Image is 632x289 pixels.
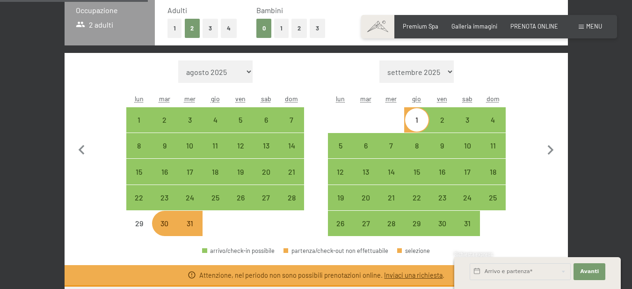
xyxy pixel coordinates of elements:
[126,159,152,184] div: Mon Dec 15 2025
[203,185,228,210] div: arrivo/check-in possibile
[127,220,151,243] div: 29
[329,142,352,165] div: 5
[203,133,228,158] div: Thu Dec 11 2025
[203,185,228,210] div: Thu Dec 25 2025
[378,211,404,236] div: Wed Jan 28 2026
[429,107,455,133] div: Fri Jan 02 2026
[328,159,353,184] div: arrivo/check-in possibile
[329,194,352,217] div: 19
[430,142,454,165] div: 9
[126,211,152,236] div: Mon Dec 29 2025
[254,107,279,133] div: arrivo/check-in possibile
[203,107,228,133] div: Thu Dec 04 2025
[283,248,388,254] div: partenza/check-out non effettuabile
[404,159,429,184] div: Thu Jan 15 2026
[378,185,404,210] div: arrivo/check-in possibile
[455,211,480,236] div: Sat Jan 31 2026
[152,159,177,184] div: Tue Dec 16 2025
[254,168,278,192] div: 20
[354,168,378,192] div: 13
[404,107,429,133] div: arrivo/check-in possibile
[279,185,304,210] div: Sun Dec 28 2025
[455,185,480,210] div: Sat Jan 24 2026
[177,159,203,184] div: Wed Dec 17 2025
[126,185,152,210] div: Mon Dec 22 2025
[404,107,429,133] div: Thu Jan 01 2026
[211,95,220,103] abbr: giovedì
[203,159,228,184] div: arrivo/check-in possibile
[254,194,278,217] div: 27
[178,142,202,165] div: 10
[510,22,558,30] span: PRENOTA ONLINE
[481,116,504,140] div: 4
[404,133,429,158] div: Thu Jan 08 2026
[235,95,246,103] abbr: venerdì
[152,133,177,158] div: Tue Dec 09 2025
[228,159,253,184] div: Fri Dec 19 2025
[177,185,203,210] div: arrivo/check-in possibile
[481,194,504,217] div: 25
[177,107,203,133] div: Wed Dec 03 2025
[328,133,353,158] div: Mon Jan 05 2026
[229,194,252,217] div: 26
[586,22,602,30] span: Menu
[254,116,278,140] div: 6
[405,220,429,243] div: 29
[378,211,404,236] div: arrivo/check-in possibile
[76,20,114,30] span: 2 adulti
[280,142,303,165] div: 14
[353,185,378,210] div: Tue Jan 20 2026
[405,142,429,165] div: 8
[279,133,304,158] div: arrivo/check-in possibile
[455,159,480,184] div: Sat Jan 17 2026
[480,133,505,158] div: Sun Jan 11 2026
[135,95,144,103] abbr: lunedì
[280,168,303,192] div: 21
[353,133,378,158] div: arrivo/check-in possibile
[177,159,203,184] div: arrivo/check-in possibile
[456,220,479,243] div: 31
[456,116,479,140] div: 3
[203,159,228,184] div: Thu Dec 18 2025
[354,194,378,217] div: 20
[405,194,429,217] div: 22
[127,142,151,165] div: 8
[580,268,599,275] span: Avanti
[430,194,454,217] div: 23
[385,95,397,103] abbr: mercoledì
[379,220,403,243] div: 28
[229,116,252,140] div: 5
[126,159,152,184] div: arrivo/check-in possibile
[353,133,378,158] div: Tue Jan 06 2026
[159,95,170,103] abbr: martedì
[178,168,202,192] div: 17
[456,168,479,192] div: 17
[152,107,177,133] div: Tue Dec 02 2025
[254,185,279,210] div: Sat Dec 27 2025
[126,133,152,158] div: Mon Dec 08 2025
[285,95,298,103] abbr: domenica
[353,159,378,184] div: arrivo/check-in possibile
[153,220,176,243] div: 30
[221,19,237,38] button: 4
[254,107,279,133] div: Sat Dec 06 2025
[429,159,455,184] div: arrivo/check-in possibile
[203,194,227,217] div: 25
[328,159,353,184] div: Mon Jan 12 2026
[229,168,252,192] div: 19
[127,168,151,192] div: 15
[280,194,303,217] div: 28
[480,159,505,184] div: arrivo/check-in possibile
[254,185,279,210] div: arrivo/check-in possibile
[455,211,480,236] div: arrivo/check-in possibile
[378,159,404,184] div: Wed Jan 14 2026
[404,159,429,184] div: arrivo/check-in possibile
[203,133,228,158] div: arrivo/check-in possibile
[541,60,560,237] button: Mese successivo
[203,116,227,140] div: 4
[254,159,279,184] div: Sat Dec 20 2025
[451,22,497,30] a: Galleria immagini
[256,6,283,15] span: Bambini
[328,185,353,210] div: Mon Jan 19 2026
